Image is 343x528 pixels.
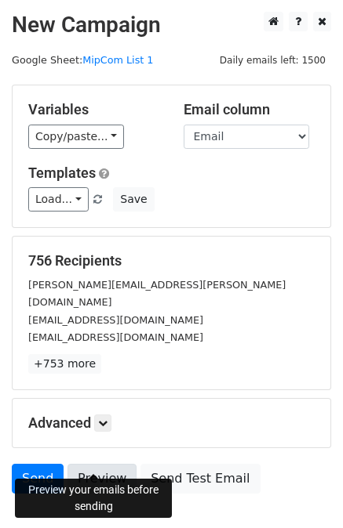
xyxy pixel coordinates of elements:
small: [EMAIL_ADDRESS][DOMAIN_NAME] [28,331,203,343]
h5: Variables [28,101,160,118]
a: Copy/paste... [28,125,124,149]
h2: New Campaign [12,12,331,38]
a: Send Test Email [140,464,260,494]
h5: 756 Recipients [28,252,315,269]
div: Preview your emails before sending [15,479,172,518]
a: Preview [68,464,137,494]
small: [EMAIL_ADDRESS][DOMAIN_NAME] [28,314,203,326]
small: [PERSON_NAME][EMAIL_ADDRESS][PERSON_NAME][DOMAIN_NAME] [28,279,286,309]
iframe: Chat Widget [265,453,343,528]
a: MipCom List 1 [82,54,153,66]
a: Daily emails left: 1500 [214,54,331,66]
h5: Advanced [28,414,315,432]
small: Google Sheet: [12,54,153,66]
h5: Email column [184,101,316,118]
button: Save [113,187,154,212]
a: Send [12,464,64,494]
a: Templates [28,165,96,181]
a: +753 more [28,354,101,374]
span: Daily emails left: 1500 [214,52,331,69]
a: Load... [28,187,89,212]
